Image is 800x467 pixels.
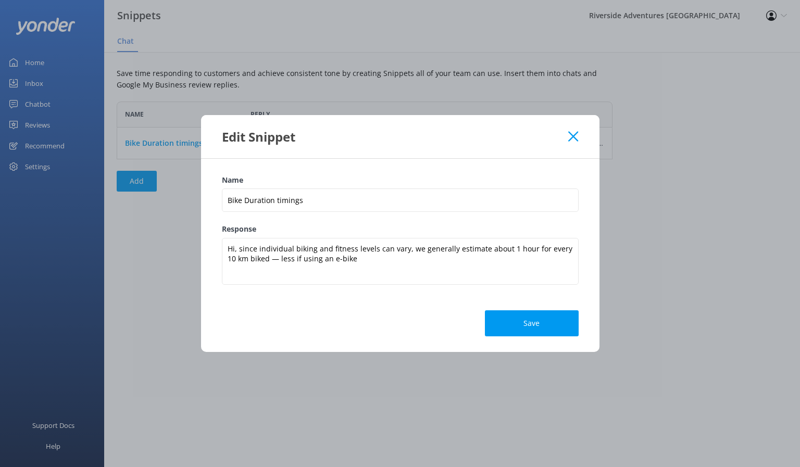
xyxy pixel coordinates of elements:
div: Edit Snippet [222,128,569,145]
label: Response [222,223,579,235]
textarea: Hi, since individual biking and fitness levels can vary, we generally estimate about 1 hour for e... [222,238,579,285]
button: Close [568,131,578,142]
label: Name [222,174,579,186]
button: Save [485,310,579,336]
input: Enter a name for the template response [222,188,579,212]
